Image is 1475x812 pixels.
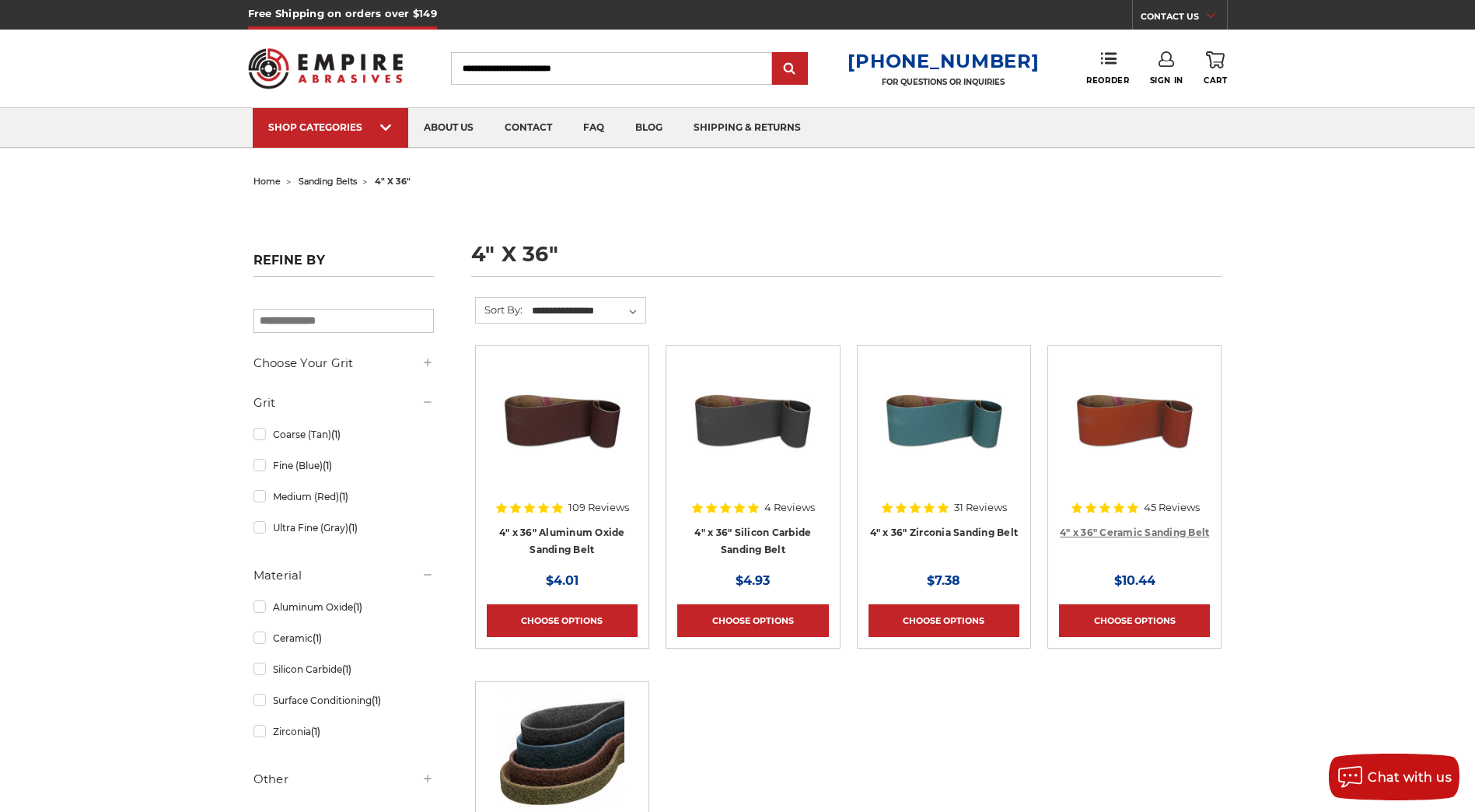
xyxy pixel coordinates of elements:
a: Aluminum Oxide [253,593,434,621]
label: Sort By: [476,298,523,321]
a: Ceramic [253,625,434,652]
span: 31 Reviews [954,502,1007,513]
a: 4" x 36" Silicon Carbide File Belt [677,357,828,508]
span: Chat with us [1368,770,1452,785]
a: home [253,176,281,187]
a: about us [408,108,489,148]
a: Choose Options [869,604,1019,637]
a: 4" x 36" Ceramic Sanding Belt [1060,527,1209,538]
a: Reorder [1086,51,1129,85]
a: Medium (Red) [253,483,434,510]
span: 109 Reviews [568,502,629,513]
a: 4" x 36" Aluminum Oxide Sanding Belt [499,527,625,556]
a: Surface Conditioning [253,687,434,714]
img: Empire Abrasives [248,38,404,99]
a: Zirconia [253,718,434,745]
span: (1) [339,491,348,502]
a: 4" x 36" Silicon Carbide Sanding Belt [694,527,811,556]
a: Cart [1204,51,1227,86]
button: Chat with us [1329,754,1459,800]
a: shipping & returns [678,108,816,148]
a: 4" x 36" Zirconia Sanding Belt [870,527,1019,538]
a: Silicon Carbide [253,656,434,683]
h1: 4" x 36" [471,243,1222,277]
a: sanding belts [299,176,357,187]
a: blog [620,108,678,148]
div: SHOP CATEGORIES [268,121,393,133]
img: 4" x 36" Aluminum Oxide Sanding Belt [500,357,624,481]
span: $4.01 [546,573,578,588]
a: 4" x 36" Ceramic Sanding Belt [1059,357,1210,508]
a: contact [489,108,568,148]
img: 4" x 36" Silicon Carbide File Belt [690,357,815,481]
span: 45 Reviews [1144,502,1200,513]
span: Cart [1204,75,1227,86]
h5: Other [253,770,434,789]
span: (1) [348,522,358,534]
span: (1) [342,663,351,675]
a: Choose Options [487,604,638,637]
span: Reorder [1086,75,1129,86]
a: Choose Options [1059,604,1210,637]
select: Sort By: [530,299,645,323]
img: 4" x 36" Zirconia Sanding Belt [882,357,1006,481]
a: 4" x 36" Zirconia Sanding Belt [869,357,1019,508]
a: CONTACT US [1141,8,1227,30]
a: Fine (Blue) [253,452,434,479]
p: FOR QUESTIONS OR INQUIRIES [848,77,1039,87]
a: 4" x 36" Aluminum Oxide Sanding Belt [487,357,638,508]
span: (1) [323,460,332,471]
span: (1) [353,601,362,613]
a: [PHONE_NUMBER] [848,50,1039,72]
h5: Choose Your Grit [253,354,434,373]
span: (1) [311,726,320,737]
span: $4.93 [736,573,770,588]
span: (1) [372,695,381,706]
span: 4" x 36" [375,176,411,187]
span: Sign In [1150,75,1183,86]
span: $7.38 [927,573,960,588]
span: (1) [313,632,322,644]
a: Ultra Fine (Gray) [253,514,434,541]
img: 4" x 36" Ceramic Sanding Belt [1072,357,1197,481]
h5: Grit [253,394,434,412]
span: (1) [331,429,341,440]
h5: Refine by [253,253,434,277]
span: 4 Reviews [764,502,815,513]
a: Choose Options [677,604,828,637]
h5: Material [253,566,434,585]
span: $10.44 [1114,573,1155,588]
input: Submit [774,54,806,85]
a: Coarse (Tan) [253,421,434,448]
a: faq [568,108,620,148]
